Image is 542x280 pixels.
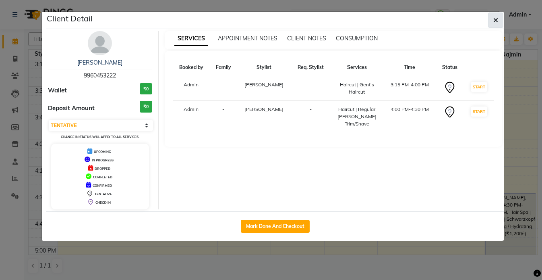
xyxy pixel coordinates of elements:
th: Stylist [237,59,291,76]
span: CONSUMPTION [336,35,378,42]
td: - [210,101,237,133]
div: Haircut | Regular [PERSON_NAME] Trim/Shave [335,106,379,127]
th: Services [330,59,383,76]
td: - [291,76,330,101]
h3: ₹0 [140,101,152,113]
th: Time [383,59,436,76]
td: Admin [173,76,210,101]
span: APPOINTMENT NOTES [218,35,277,42]
span: SERVICES [174,31,208,46]
span: Wallet [48,86,67,95]
span: DROPPED [95,167,110,171]
span: UPCOMING [94,150,111,154]
span: [PERSON_NAME] [244,106,283,112]
td: - [291,101,330,133]
td: Admin [173,101,210,133]
button: START [471,107,487,117]
td: 3:15 PM-4:00 PM [383,76,436,101]
th: Status [436,59,463,76]
td: 4:00 PM-4:30 PM [383,101,436,133]
span: Deposit Amount [48,104,95,113]
span: COMPLETED [93,175,112,179]
th: Booked by [173,59,210,76]
div: Haircut | Gent's Haircut [335,81,379,96]
th: Req. Stylist [291,59,330,76]
img: avatar [88,31,112,55]
button: Mark Done And Checkout [241,220,310,233]
span: CLIENT NOTES [287,35,326,42]
span: CONFIRMED [93,184,112,188]
span: 9960453222 [84,72,116,79]
span: TENTATIVE [95,192,112,196]
a: [PERSON_NAME] [77,59,122,66]
span: IN PROGRESS [92,158,114,162]
th: Family [210,59,237,76]
td: - [210,76,237,101]
h5: Client Detail [47,13,93,25]
span: [PERSON_NAME] [244,81,283,88]
button: START [471,82,487,92]
h3: ₹0 [140,83,152,95]
small: Change in status will apply to all services. [61,135,139,139]
span: CHECK-IN [95,201,111,205]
